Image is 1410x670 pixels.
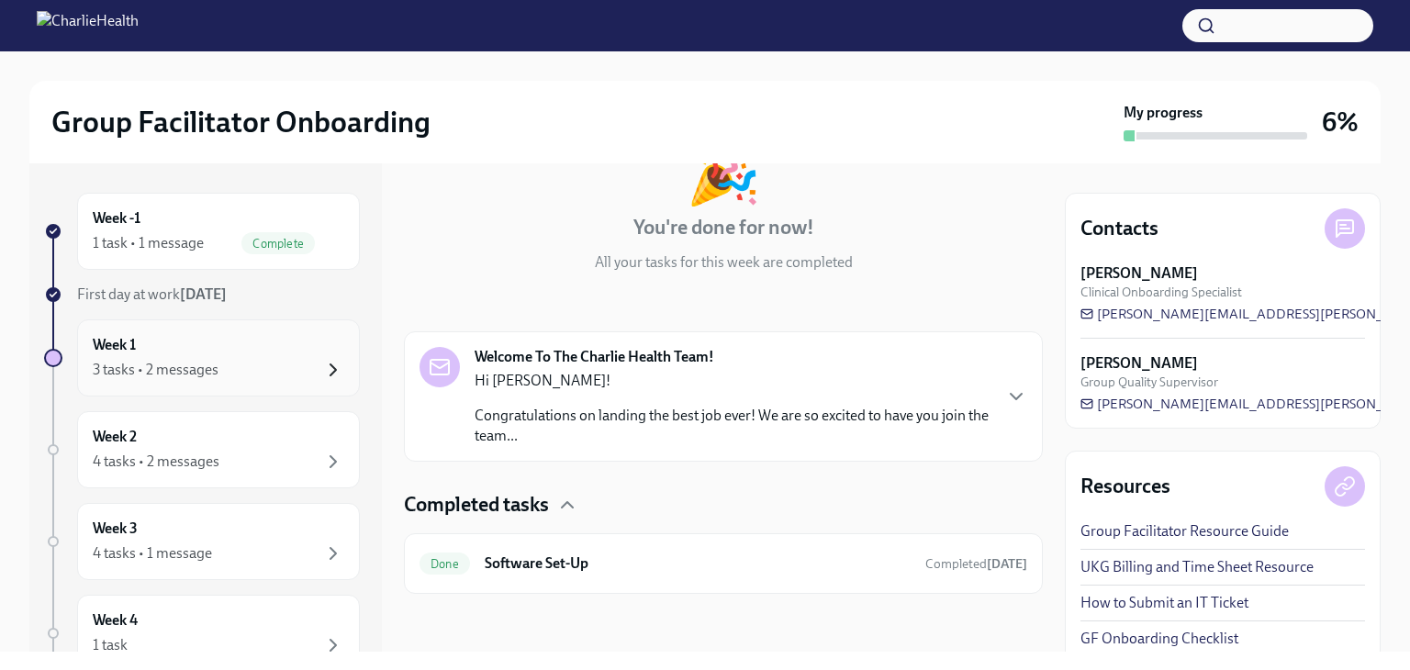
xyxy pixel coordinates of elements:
[1080,629,1238,649] a: GF Onboarding Checklist
[1080,593,1248,613] a: How to Submit an IT Ticket
[1080,263,1198,284] strong: [PERSON_NAME]
[485,553,911,574] h6: Software Set-Up
[475,406,990,446] p: Congratulations on landing the best job ever! We are so excited to have you join the team...
[93,208,140,229] h6: Week -1
[404,491,549,519] h4: Completed tasks
[51,104,431,140] h2: Group Facilitator Onboarding
[180,285,227,303] strong: [DATE]
[925,555,1027,573] span: September 29th, 2025 10:06
[44,285,360,305] a: First day at work[DATE]
[1080,284,1242,301] span: Clinical Onboarding Specialist
[420,557,470,571] span: Done
[44,319,360,396] a: Week 13 tasks • 2 messages
[44,411,360,488] a: Week 24 tasks • 2 messages
[44,193,360,270] a: Week -11 task • 1 messageComplete
[1322,106,1359,139] h3: 6%
[93,427,137,447] h6: Week 2
[37,11,139,40] img: CharlieHealth
[987,556,1027,572] strong: [DATE]
[475,371,990,391] p: Hi [PERSON_NAME]!
[1080,557,1314,577] a: UKG Billing and Time Sheet Resource
[1124,103,1203,123] strong: My progress
[241,237,315,251] span: Complete
[1080,215,1158,242] h4: Contacts
[925,556,1027,572] span: Completed
[93,360,218,380] div: 3 tasks • 2 messages
[1080,521,1289,542] a: Group Facilitator Resource Guide
[1080,353,1198,374] strong: [PERSON_NAME]
[686,142,761,203] div: 🎉
[595,252,853,273] p: All your tasks for this week are completed
[420,549,1027,578] a: DoneSoftware Set-UpCompleted[DATE]
[475,347,714,367] strong: Welcome To The Charlie Health Team!
[44,503,360,580] a: Week 34 tasks • 1 message
[404,491,1043,519] div: Completed tasks
[93,233,204,253] div: 1 task • 1 message
[93,635,128,655] div: 1 task
[1080,374,1218,391] span: Group Quality Supervisor
[93,335,136,355] h6: Week 1
[93,452,219,472] div: 4 tasks • 2 messages
[77,285,227,303] span: First day at work
[93,543,212,564] div: 4 tasks • 1 message
[93,519,138,539] h6: Week 3
[93,610,138,631] h6: Week 4
[633,214,814,241] h4: You're done for now!
[1080,473,1170,500] h4: Resources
